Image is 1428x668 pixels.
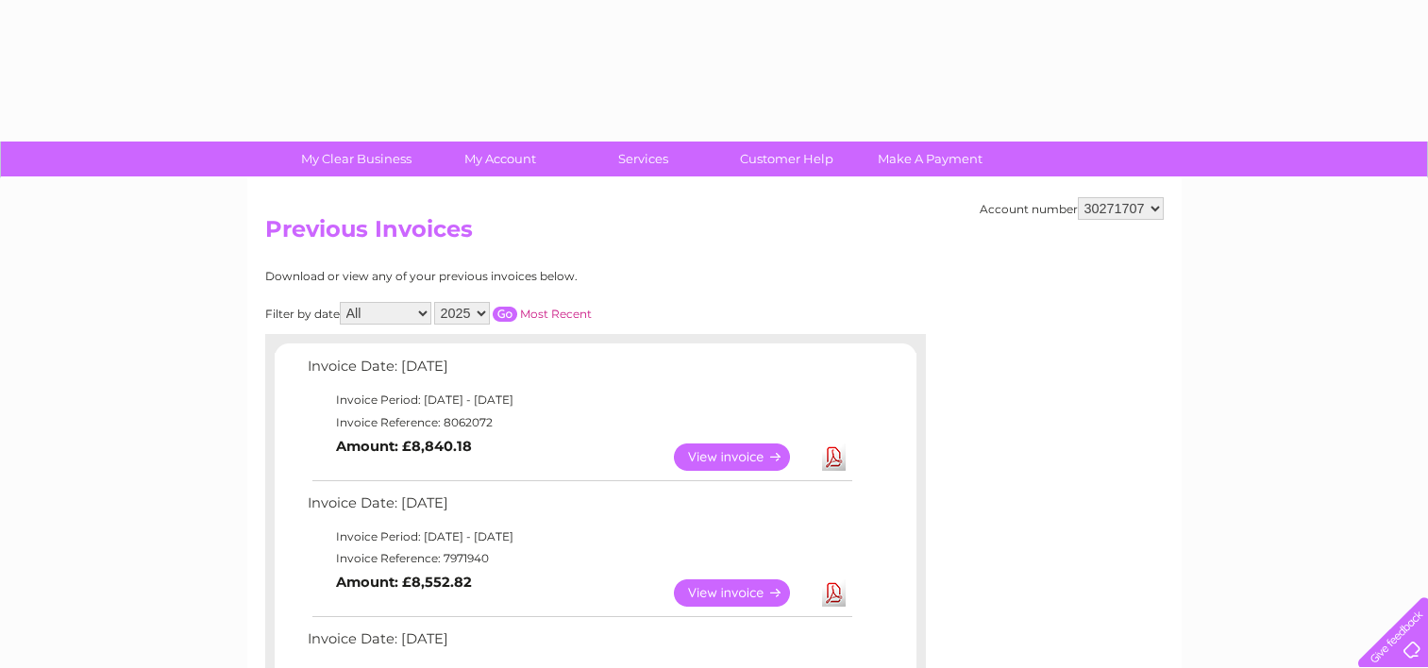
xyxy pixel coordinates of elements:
h2: Previous Invoices [265,216,1164,252]
div: Account number [980,197,1164,220]
b: Amount: £8,840.18 [336,438,472,455]
td: Invoice Date: [DATE] [303,491,855,526]
a: Customer Help [709,142,865,176]
a: Download [822,579,846,607]
a: Most Recent [520,307,592,321]
a: My Account [422,142,578,176]
td: Invoice Period: [DATE] - [DATE] [303,389,855,411]
a: View [674,579,813,607]
a: My Clear Business [278,142,434,176]
a: Services [565,142,721,176]
a: Make A Payment [852,142,1008,176]
td: Invoice Reference: 7971940 [303,547,855,570]
a: Download [822,443,846,471]
div: Download or view any of your previous invoices below. [265,270,761,283]
td: Invoice Date: [DATE] [303,626,855,661]
a: View [674,443,813,471]
td: Invoice Reference: 8062072 [303,411,855,434]
td: Invoice Date: [DATE] [303,354,855,389]
td: Invoice Period: [DATE] - [DATE] [303,526,855,548]
b: Amount: £8,552.82 [336,574,472,591]
div: Filter by date [265,302,761,325]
